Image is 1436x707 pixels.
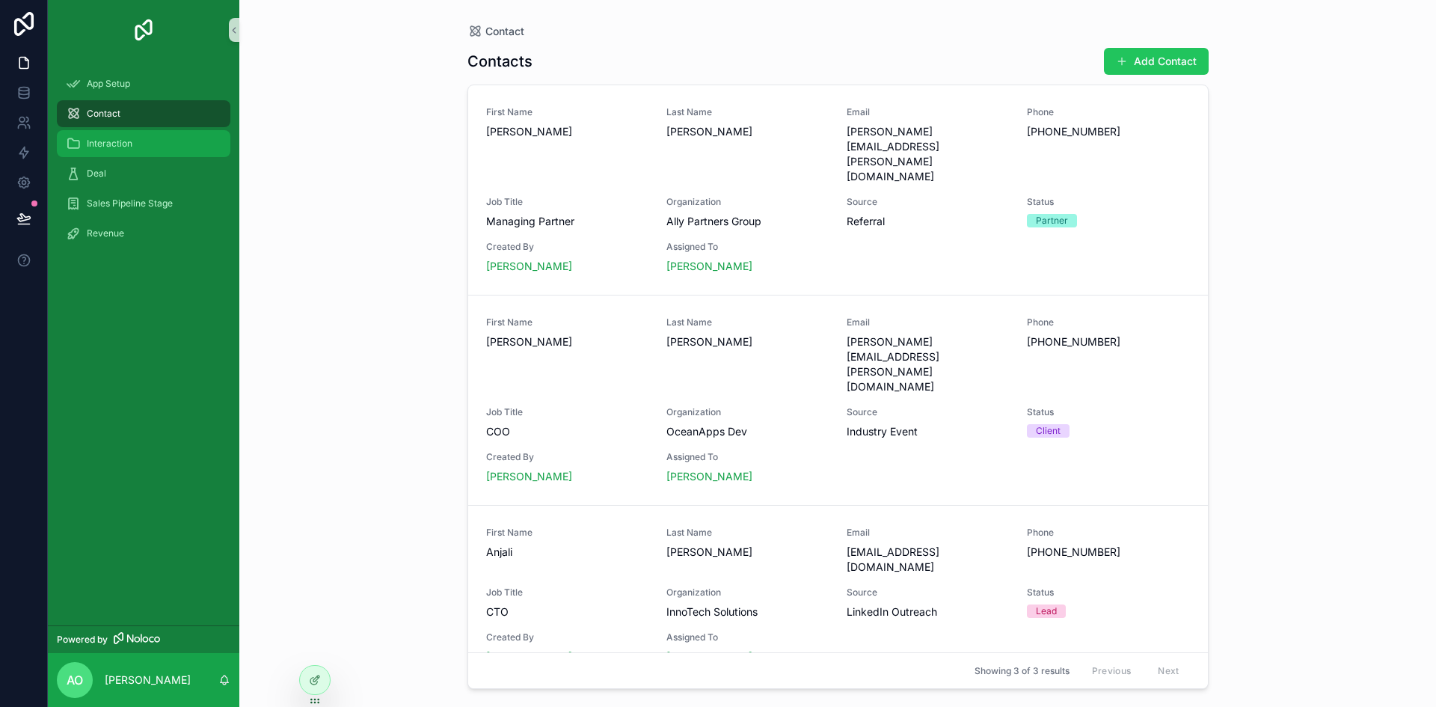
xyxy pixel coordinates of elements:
[1027,106,1189,118] span: Phone
[666,406,829,418] span: Organization
[1027,545,1189,560] span: [PHONE_NUMBER]
[666,631,829,643] span: Assigned To
[105,673,191,688] p: [PERSON_NAME]
[666,649,752,664] a: [PERSON_NAME]
[486,649,572,664] a: [PERSON_NAME]
[486,451,648,463] span: Created By
[847,545,1009,575] span: [EMAIL_ADDRESS][DOMAIN_NAME]
[486,124,648,139] span: [PERSON_NAME]
[847,316,1009,328] span: Email
[666,124,829,139] span: [PERSON_NAME]
[847,214,1009,229] span: Referral
[1027,587,1189,599] span: Status
[486,545,648,560] span: Anjali
[1036,214,1068,227] div: Partner
[666,469,752,484] a: [PERSON_NAME]
[666,605,829,619] span: InnoTech Solutions
[87,78,130,90] span: App Setup
[57,70,230,97] a: App Setup
[48,625,239,653] a: Powered by
[847,605,1009,619] span: LinkedIn Outreach
[1027,196,1189,208] span: Status
[847,334,1009,394] span: [PERSON_NAME][EMAIL_ADDRESS][PERSON_NAME][DOMAIN_NAME]
[975,665,1070,677] span: Showing 3 of 3 results
[847,406,1009,418] span: Source
[1036,424,1061,438] div: Client
[485,24,524,39] span: Contact
[847,106,1009,118] span: Email
[666,424,829,439] span: OceanApps Dev
[468,295,1208,505] a: First Name[PERSON_NAME]Last Name[PERSON_NAME]Email[PERSON_NAME][EMAIL_ADDRESS][PERSON_NAME][DOMAI...
[87,227,124,239] span: Revenue
[1104,48,1209,75] button: Add Contact
[486,334,648,349] span: [PERSON_NAME]
[57,160,230,187] a: Deal
[666,259,752,274] a: [PERSON_NAME]
[57,130,230,157] a: Interaction
[666,196,829,208] span: Organization
[67,671,83,689] span: AO
[468,85,1208,295] a: First Name[PERSON_NAME]Last Name[PERSON_NAME]Email[PERSON_NAME][EMAIL_ADDRESS][PERSON_NAME][DOMAI...
[1027,527,1189,539] span: Phone
[666,527,829,539] span: Last Name
[486,106,648,118] span: First Name
[486,316,648,328] span: First Name
[87,198,173,209] span: Sales Pipeline Stage
[486,214,648,229] span: Managing Partner
[57,100,230,127] a: Contact
[486,587,648,599] span: Job Title
[666,587,829,599] span: Organization
[486,631,648,643] span: Created By
[57,190,230,217] a: Sales Pipeline Stage
[847,527,1009,539] span: Email
[57,634,108,646] span: Powered by
[1027,334,1189,349] span: [PHONE_NUMBER]
[666,316,829,328] span: Last Name
[468,505,1208,685] a: First NameAnjaliLast Name[PERSON_NAME]Email[EMAIL_ADDRESS][DOMAIN_NAME]Phone[PHONE_NUMBER]Job Tit...
[486,196,648,208] span: Job Title
[847,124,1009,184] span: [PERSON_NAME][EMAIL_ADDRESS][PERSON_NAME][DOMAIN_NAME]
[87,168,106,180] span: Deal
[486,241,648,253] span: Created By
[1027,406,1189,418] span: Status
[87,108,120,120] span: Contact
[486,527,648,539] span: First Name
[486,605,648,619] span: CTO
[132,18,156,42] img: App logo
[486,469,572,484] a: [PERSON_NAME]
[847,196,1009,208] span: Source
[847,587,1009,599] span: Source
[57,220,230,247] a: Revenue
[486,424,648,439] span: COO
[666,214,829,229] span: Ally Partners Group
[486,259,572,274] a: [PERSON_NAME]
[666,451,829,463] span: Assigned To
[1027,316,1189,328] span: Phone
[666,106,829,118] span: Last Name
[48,60,239,266] div: scrollable content
[666,334,829,349] span: [PERSON_NAME]
[847,424,1009,439] span: Industry Event
[486,406,648,418] span: Job Title
[1036,605,1057,618] div: Lead
[87,138,132,150] span: Interaction
[666,241,829,253] span: Assigned To
[467,24,524,39] a: Contact
[666,545,829,560] span: [PERSON_NAME]
[467,51,533,72] h1: Contacts
[1027,124,1189,139] span: [PHONE_NUMBER]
